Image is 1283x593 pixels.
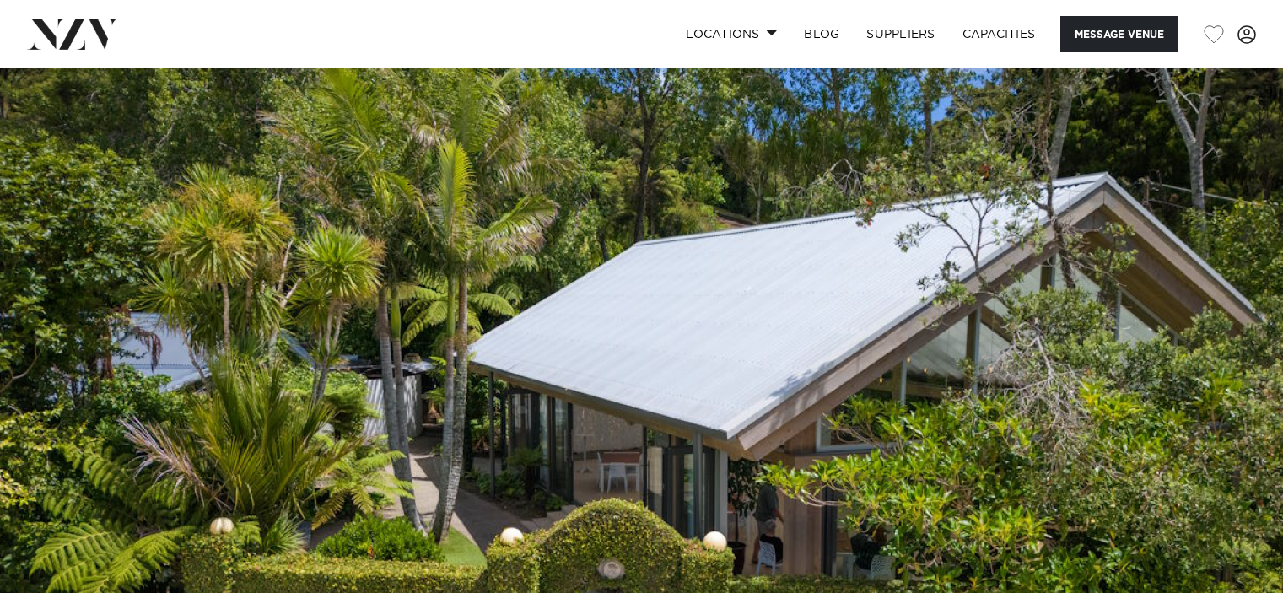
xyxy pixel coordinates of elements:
[949,16,1049,52] a: Capacities
[672,16,790,52] a: Locations
[1060,16,1178,52] button: Message Venue
[790,16,853,52] a: BLOG
[27,19,119,49] img: nzv-logo.png
[853,16,948,52] a: SUPPLIERS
